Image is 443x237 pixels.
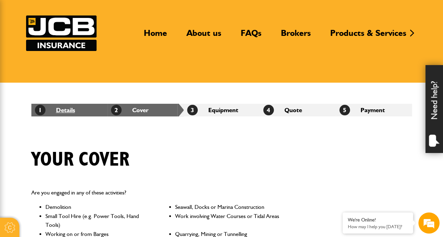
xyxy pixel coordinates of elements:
[187,105,198,115] span: 3
[139,28,172,44] a: Home
[175,203,282,212] li: Seawall, Docks or Marina Construction
[175,212,282,230] li: Work involving Water Courses or Tidal Areas
[45,212,152,230] li: Small Tool Hire (e.g. Power Tools, Hand Tools)
[425,65,443,153] div: Need help?
[35,106,75,114] a: 1Details
[276,28,316,44] a: Brokers
[107,104,184,116] li: Cover
[111,105,122,115] span: 2
[31,188,282,197] p: Are you engaged in any of these activities?
[339,105,350,115] span: 5
[336,104,412,116] li: Payment
[181,28,227,44] a: About us
[325,28,412,44] a: Products & Services
[45,203,152,212] li: Demolition
[184,104,260,116] li: Equipment
[26,15,97,51] img: JCB Insurance Services logo
[31,148,129,172] h1: Your cover
[35,105,45,115] span: 1
[348,217,408,223] div: We're Online!
[26,15,97,51] a: JCB Insurance Services
[260,104,336,116] li: Quote
[235,28,267,44] a: FAQs
[348,224,408,229] p: How may I help you today?
[263,105,274,115] span: 4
